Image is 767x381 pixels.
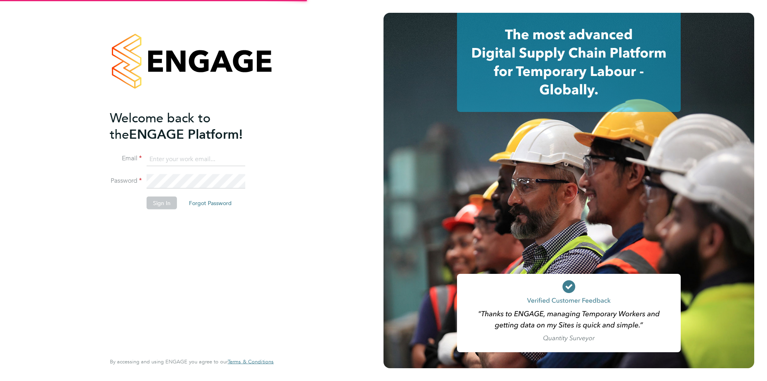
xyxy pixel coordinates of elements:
h2: ENGAGE Platform! [110,110,266,142]
label: Email [110,154,142,163]
input: Enter your work email... [147,152,245,166]
span: Welcome back to the [110,110,211,142]
span: Terms & Conditions [228,358,274,365]
label: Password [110,177,142,185]
button: Forgot Password [183,197,238,209]
button: Sign In [147,197,177,209]
a: Terms & Conditions [228,359,274,365]
span: By accessing and using ENGAGE you agree to our [110,358,274,365]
